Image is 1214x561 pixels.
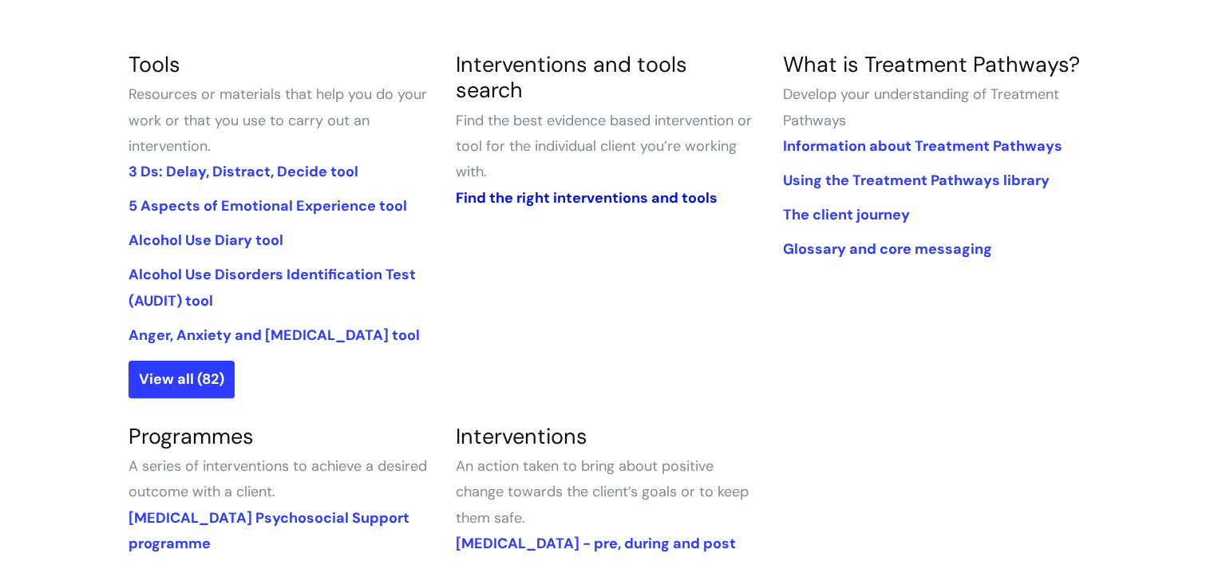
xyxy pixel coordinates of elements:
span: An action taken to bring about positive change towards the client’s goals or to keep them safe. [455,456,748,527]
span: Resources or materials that help you do your work or that you use to carry out an intervention. [129,85,427,156]
a: Using the Treatment Pathways library [782,171,1049,190]
a: [MEDICAL_DATA] Psychosocial Support programme [129,508,409,553]
span: A series of interventions to achieve a desired outcome with a client. [129,456,427,501]
a: What is Treatment Pathways? [782,50,1079,78]
a: Find the right interventions and tools [455,188,717,207]
a: Information about Treatment Pathways [782,136,1062,156]
a: Programmes [129,422,254,450]
a: Glossary and core messaging [782,239,991,259]
a: Tools [129,50,180,78]
span: Develop your understanding of Treatment Pathways [782,85,1058,129]
a: Alcohol Use Diary tool [129,231,283,250]
a: Interventions [455,422,587,450]
a: 5 Aspects of Emotional Experience tool [129,196,407,215]
span: Find the best evidence based intervention or tool for the individual client you’re working with. [455,111,751,182]
a: The client journey [782,205,909,224]
a: Alcohol Use Disorders Identification Test (AUDIT) tool [129,265,416,310]
a: View all (82) [129,361,235,397]
a: Anger, Anxiety and [MEDICAL_DATA] tool [129,326,420,345]
a: Interventions and tools search [455,50,686,104]
a: 3 Ds: Delay, Distract, Decide tool [129,162,358,181]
